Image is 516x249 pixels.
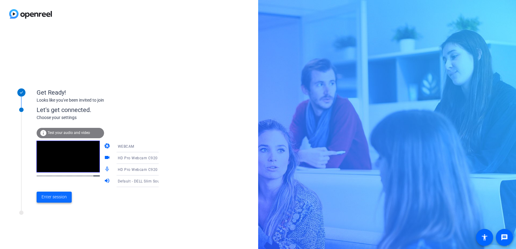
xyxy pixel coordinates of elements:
mat-icon: mic_none [104,166,111,173]
span: HD Pro Webcam C920 (046d:08e5) [118,167,181,172]
div: Get Ready! [37,88,159,97]
mat-icon: videocam [104,154,111,162]
button: Enter session [37,192,72,203]
div: Let's get connected. [37,105,171,114]
mat-icon: info [40,129,47,137]
mat-icon: message [501,234,508,241]
span: Default - DELL Slim Soundbar SB521A (413c:a510) [118,179,208,183]
div: Choose your settings [37,114,171,121]
span: HD Pro Webcam C920 (046d:08e5) [118,155,181,160]
span: WEBCAM [118,144,134,149]
span: Test your audio and video [48,131,90,135]
mat-icon: camera [104,143,111,150]
span: Enter session [41,194,67,200]
mat-icon: accessibility [481,234,488,241]
div: Looks like you've been invited to join [37,97,159,103]
mat-icon: volume_up [104,178,111,185]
